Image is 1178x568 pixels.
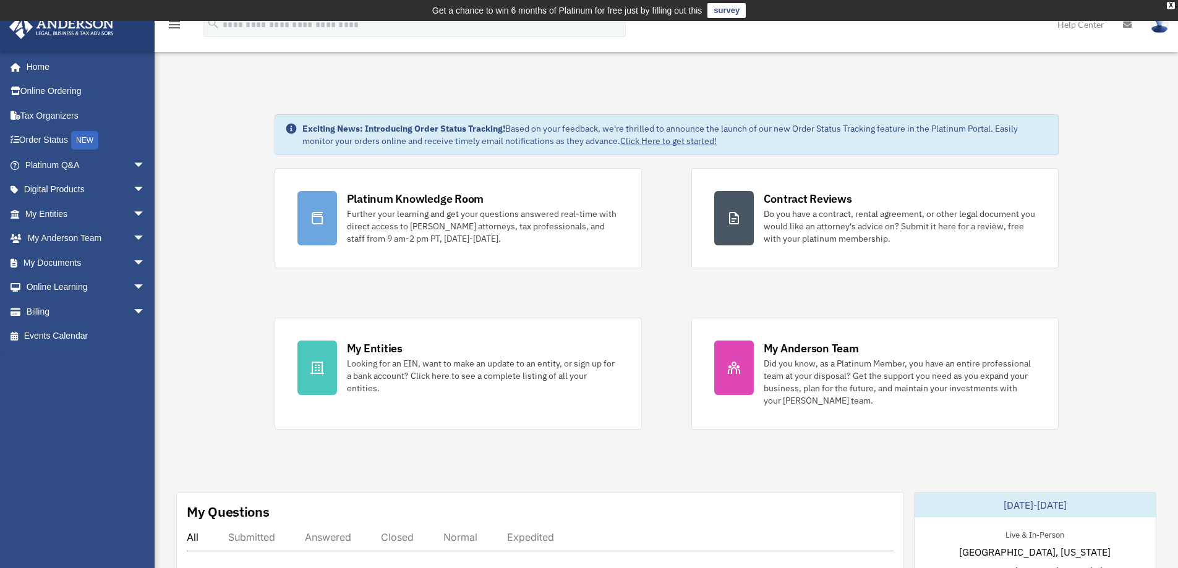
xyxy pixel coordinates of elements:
[9,177,164,202] a: Digital Productsarrow_drop_down
[187,531,198,543] div: All
[959,545,1111,559] span: [GEOGRAPHIC_DATA], [US_STATE]
[167,17,182,32] i: menu
[996,527,1074,540] div: Live & In-Person
[347,341,403,356] div: My Entities
[691,318,1059,430] a: My Anderson Team Did you know, as a Platinum Member, you have an entire professional team at your...
[9,299,164,324] a: Billingarrow_drop_down
[9,54,158,79] a: Home
[764,357,1036,407] div: Did you know, as a Platinum Member, you have an entire professional team at your disposal? Get th...
[691,168,1059,268] a: Contract Reviews Do you have a contract, rental agreement, or other legal document you would like...
[71,131,98,150] div: NEW
[9,275,164,300] a: Online Learningarrow_drop_down
[133,153,158,178] span: arrow_drop_down
[6,15,117,39] img: Anderson Advisors Platinum Portal
[432,3,702,18] div: Get a chance to win 6 months of Platinum for free just by filling out this
[9,324,164,349] a: Events Calendar
[9,226,164,251] a: My Anderson Teamarrow_drop_down
[133,177,158,203] span: arrow_drop_down
[443,531,477,543] div: Normal
[133,275,158,300] span: arrow_drop_down
[707,3,746,18] a: survey
[9,103,164,128] a: Tax Organizers
[764,191,852,206] div: Contract Reviews
[302,122,1048,147] div: Based on your feedback, we're thrilled to announce the launch of our new Order Status Tracking fe...
[764,208,1036,245] div: Do you have a contract, rental agreement, or other legal document you would like an attorney's ad...
[381,531,414,543] div: Closed
[167,22,182,32] a: menu
[620,135,717,146] a: Click Here to get started!
[915,493,1156,517] div: [DATE]-[DATE]
[347,208,619,245] div: Further your learning and get your questions answered real-time with direct access to [PERSON_NAM...
[347,357,619,394] div: Looking for an EIN, want to make an update to an entity, or sign up for a bank account? Click her...
[1167,2,1175,9] div: close
[9,250,164,275] a: My Documentsarrow_drop_down
[133,250,158,276] span: arrow_drop_down
[9,153,164,177] a: Platinum Q&Aarrow_drop_down
[305,531,351,543] div: Answered
[133,201,158,227] span: arrow_drop_down
[207,17,220,30] i: search
[507,531,554,543] div: Expedited
[347,191,484,206] div: Platinum Knowledge Room
[764,341,859,356] div: My Anderson Team
[133,226,158,252] span: arrow_drop_down
[228,531,275,543] div: Submitted
[1150,15,1169,33] img: User Pic
[9,201,164,226] a: My Entitiesarrow_drop_down
[275,318,642,430] a: My Entities Looking for an EIN, want to make an update to an entity, or sign up for a bank accoun...
[275,168,642,268] a: Platinum Knowledge Room Further your learning and get your questions answered real-time with dire...
[187,502,270,521] div: My Questions
[133,299,158,324] span: arrow_drop_down
[9,128,164,153] a: Order StatusNEW
[302,123,505,134] strong: Exciting News: Introducing Order Status Tracking!
[9,79,164,104] a: Online Ordering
